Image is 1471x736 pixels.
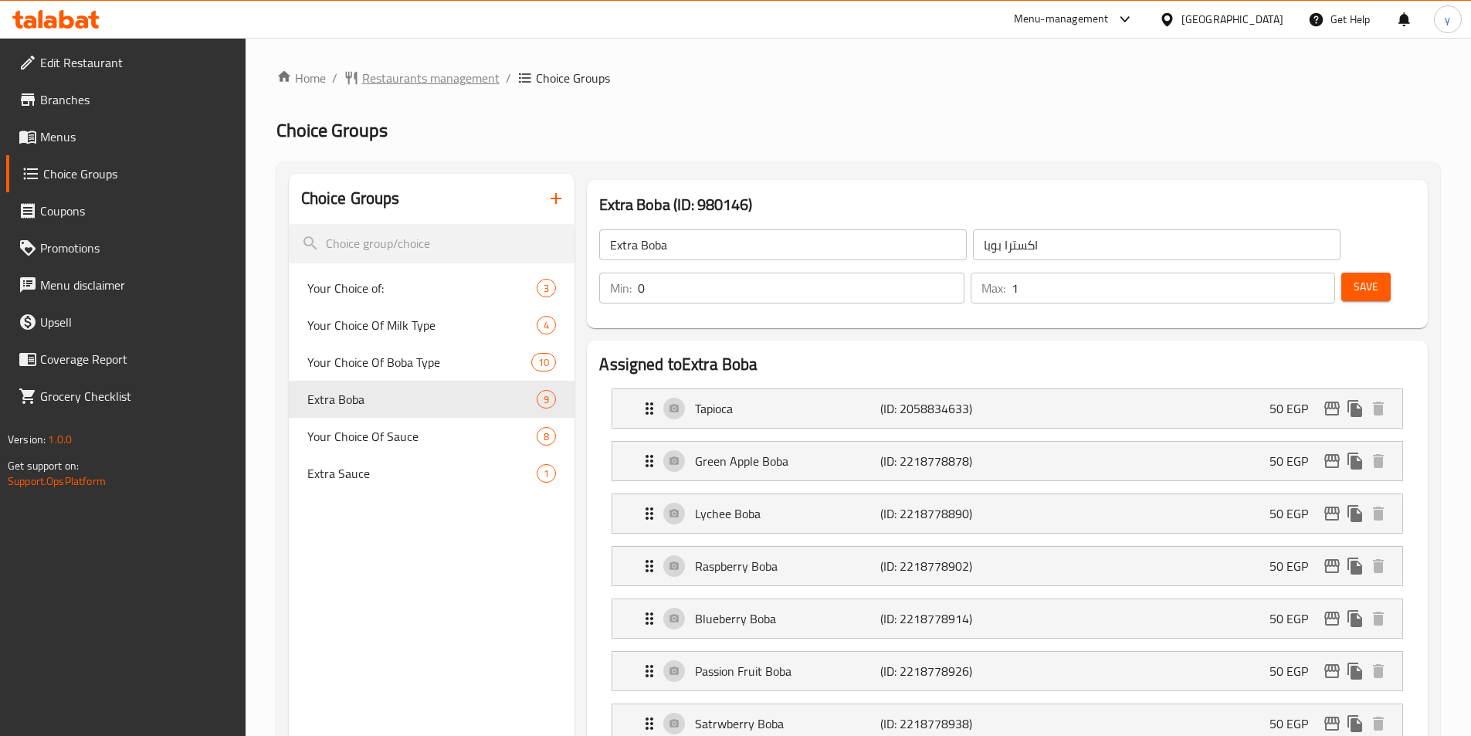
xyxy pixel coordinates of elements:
span: Save [1354,277,1378,297]
div: Choices [537,464,556,483]
li: Expand [599,382,1415,435]
p: Passion Fruit Boba [695,662,880,680]
div: Your Choice Of Milk Type4 [289,307,575,344]
span: Your Choice Of Boba Type [307,353,532,371]
div: Choices [537,427,556,446]
button: edit [1320,607,1344,630]
p: 50 EGP [1269,399,1320,418]
div: Extra Sauce1 [289,455,575,492]
button: edit [1320,449,1344,473]
li: Expand [599,435,1415,487]
span: 3 [537,281,555,296]
span: 8 [537,429,555,444]
li: Expand [599,592,1415,645]
div: Expand [612,442,1402,480]
span: Get support on: [8,456,79,476]
span: 9 [537,392,555,407]
p: (ID: 2218778938) [880,714,1004,733]
span: Choice Groups [536,69,610,87]
a: Support.OpsPlatform [8,471,106,491]
a: Coupons [6,192,246,229]
a: Promotions [6,229,246,266]
button: edit [1320,397,1344,420]
div: Extra Boba9 [289,381,575,418]
button: duplicate [1344,449,1367,473]
button: duplicate [1344,555,1367,578]
button: delete [1367,449,1390,473]
span: Menus [40,127,233,146]
span: Choice Groups [43,164,233,183]
a: Restaurants management [344,69,500,87]
div: Menu-management [1014,10,1109,29]
li: / [506,69,511,87]
div: Expand [612,389,1402,428]
a: Edit Restaurant [6,44,246,81]
a: Grocery Checklist [6,378,246,415]
span: Edit Restaurant [40,53,233,72]
button: delete [1367,397,1390,420]
p: Raspberry Boba [695,557,880,575]
span: Coverage Report [40,350,233,368]
a: Upsell [6,304,246,341]
li: Expand [599,487,1415,540]
button: delete [1367,712,1390,735]
p: 50 EGP [1269,557,1320,575]
button: duplicate [1344,660,1367,683]
button: edit [1320,660,1344,683]
span: Branches [40,90,233,109]
input: search [289,224,575,263]
h2: Assigned to Extra Boba [599,353,1415,376]
button: edit [1320,502,1344,525]
div: Choices [537,316,556,334]
div: Expand [612,599,1402,638]
span: Your Choice Of Sauce [307,427,537,446]
span: Grocery Checklist [40,387,233,405]
div: Choices [537,279,556,297]
span: Promotions [40,239,233,257]
p: 50 EGP [1269,609,1320,628]
li: / [332,69,337,87]
span: Your Choice Of Milk Type [307,316,537,334]
h2: Choice Groups [301,187,400,210]
li: Expand [599,645,1415,697]
span: Upsell [40,313,233,331]
h3: Extra Boba (ID: 980146) [599,192,1415,217]
button: edit [1320,712,1344,735]
span: 1 [537,466,555,481]
div: Expand [612,652,1402,690]
a: Menus [6,118,246,155]
a: Menu disclaimer [6,266,246,304]
div: Your Choice of:3 [289,270,575,307]
span: Coupons [40,202,233,220]
button: duplicate [1344,607,1367,630]
button: edit [1320,555,1344,578]
a: Branches [6,81,246,118]
span: y [1445,11,1450,28]
button: delete [1367,607,1390,630]
p: Lychee Boba [695,504,880,523]
p: (ID: 2218778878) [880,452,1004,470]
p: Max: [981,279,1005,297]
span: Your Choice of: [307,279,537,297]
span: Extra Boba [307,390,537,409]
div: Expand [612,547,1402,585]
button: Save [1341,273,1391,301]
button: delete [1367,660,1390,683]
p: (ID: 2058834633) [880,399,1004,418]
button: duplicate [1344,712,1367,735]
div: Choices [537,390,556,409]
div: Your Choice Of Sauce8 [289,418,575,455]
span: 1.0.0 [48,429,72,449]
p: (ID: 2218778914) [880,609,1004,628]
span: 10 [532,355,555,370]
p: Blueberry Boba [695,609,880,628]
p: 50 EGP [1269,504,1320,523]
p: (ID: 2218778902) [880,557,1004,575]
p: (ID: 2218778926) [880,662,1004,680]
span: Menu disclaimer [40,276,233,294]
div: Expand [612,494,1402,533]
p: 50 EGP [1269,452,1320,470]
button: delete [1367,555,1390,578]
p: Green Apple Boba [695,452,880,470]
p: Min: [610,279,632,297]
